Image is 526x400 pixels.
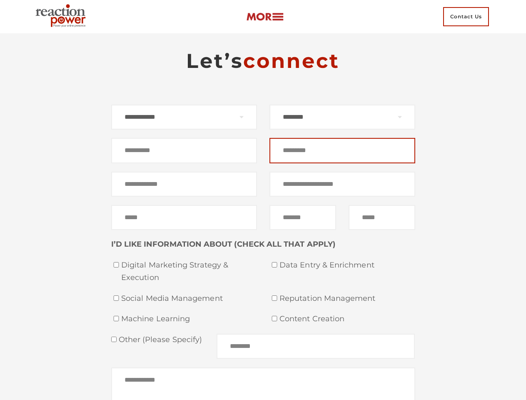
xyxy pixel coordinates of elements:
span: Reputation Management [279,292,415,305]
span: Data Entry & Enrichment [279,259,415,272]
span: Digital Marketing Strategy & Execution [121,259,257,284]
span: Contact Us [443,7,489,26]
img: more-btn.png [246,12,284,22]
h2: Let’s [111,48,415,73]
span: Content Creation [279,313,415,325]
strong: I’D LIKE INFORMATION ABOUT (CHECK ALL THAT APPLY) [111,240,336,249]
span: connect [243,49,340,73]
span: Machine Learning [121,313,257,325]
span: Other (please specify) [117,335,202,344]
img: Executive Branding | Personal Branding Agency [32,2,92,32]
span: Social Media Management [121,292,257,305]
